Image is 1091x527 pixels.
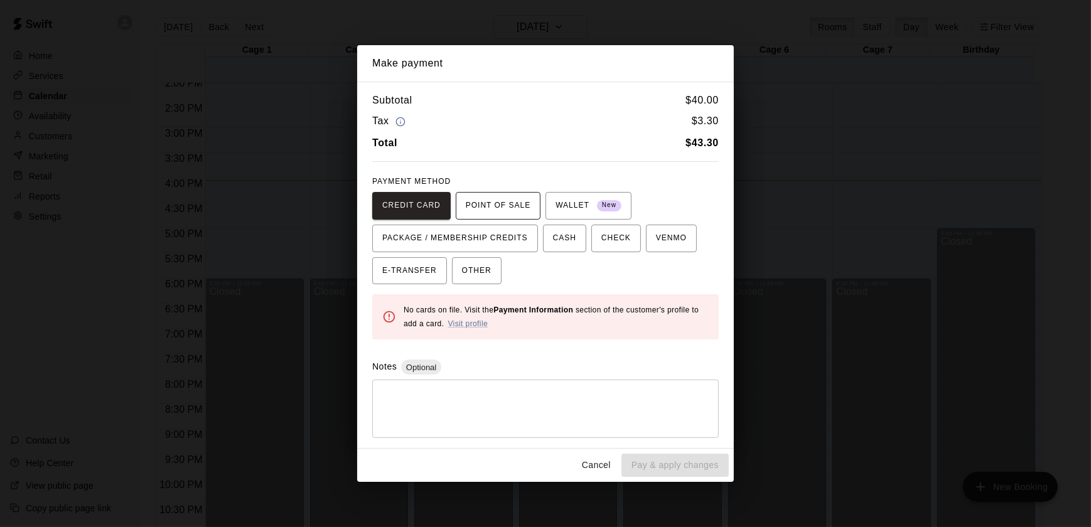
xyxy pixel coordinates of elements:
button: POINT OF SALE [456,192,540,220]
h6: $ 40.00 [685,92,719,109]
button: OTHER [452,257,502,285]
span: No cards on file. Visit the section of the customer's profile to add a card. [404,306,699,328]
h6: Subtotal [372,92,412,109]
span: VENMO [656,228,687,248]
button: WALLET New [545,192,631,220]
span: PAYMENT METHOD [372,177,451,186]
span: CHECK [601,228,631,248]
a: Visit profile [448,319,488,328]
span: PACKAGE / MEMBERSHIP CREDITS [382,228,528,248]
h6: $ 3.30 [692,113,719,130]
span: CASH [553,228,576,248]
span: WALLET [556,196,621,216]
button: CREDIT CARD [372,192,451,220]
button: CASH [543,225,586,252]
button: CHECK [591,225,641,252]
span: New [597,197,621,214]
b: Total [372,137,397,148]
span: POINT OF SALE [466,196,530,216]
button: PACKAGE / MEMBERSHIP CREDITS [372,225,538,252]
span: CREDIT CARD [382,196,441,216]
b: $ 43.30 [685,137,719,148]
span: Optional [401,363,441,372]
span: OTHER [462,261,492,281]
button: VENMO [646,225,697,252]
label: Notes [372,361,397,371]
h2: Make payment [357,45,734,82]
button: E-TRANSFER [372,257,447,285]
h6: Tax [372,113,409,130]
span: E-TRANSFER [382,261,437,281]
b: Payment Information [493,306,573,314]
button: Cancel [576,454,616,477]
